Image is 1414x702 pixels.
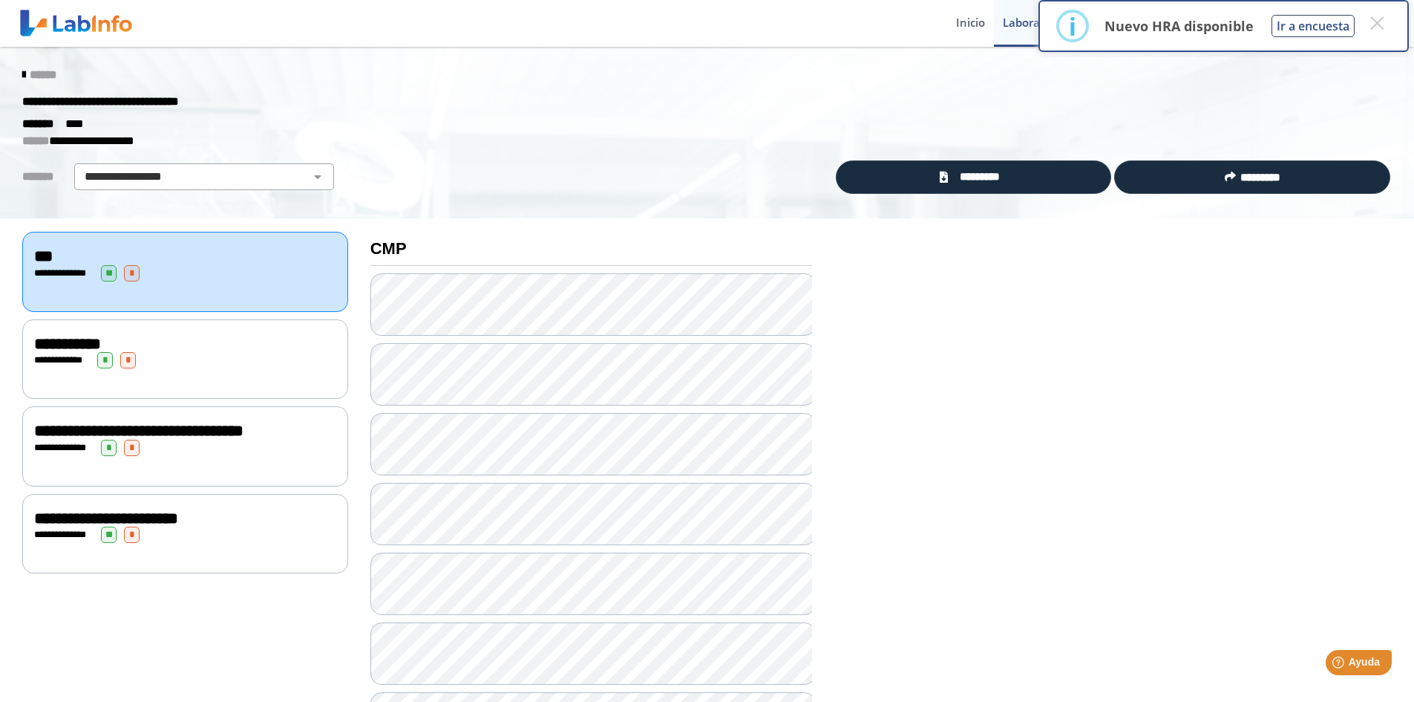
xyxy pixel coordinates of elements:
div: i [1069,13,1076,39]
p: Nuevo HRA disponible [1104,17,1254,35]
b: CMP [370,239,407,258]
button: Ir a encuesta [1271,15,1355,37]
button: Close this dialog [1364,10,1390,36]
iframe: Help widget launcher [1282,644,1398,686]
